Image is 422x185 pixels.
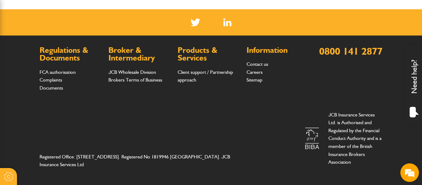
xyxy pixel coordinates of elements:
img: Twitter [191,19,200,26]
h2: Information [247,46,309,54]
h2: Regulations & Documents [40,46,102,62]
a: Sitemap [247,77,262,83]
a: Complaints [40,77,62,83]
a: Contact us [247,61,268,67]
a: FCA authorisation [40,69,76,75]
a: 0800 141 2877 [319,45,382,57]
p: JCB Insurance Services Ltd. is Authorised and Regulated by the Financial Conduct Authority and is... [328,111,382,166]
address: Registered Office: [STREET_ADDRESS]. Registered No 1819946 [GEOGRAPHIC_DATA]. JCB Insurance Servi... [40,153,241,169]
h2: Products & Services [178,46,240,62]
img: Linked In [223,19,232,26]
a: JCB Wholesale Division [108,69,156,75]
a: Careers [247,69,263,75]
div: Need help? [407,46,422,123]
a: Client support / Partnership approach [178,69,233,83]
a: Documents [40,85,63,91]
a: Brokers Terms of Business [108,77,162,83]
a: LinkedIn [223,19,232,26]
h2: Broker & Intermediary [108,46,171,62]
